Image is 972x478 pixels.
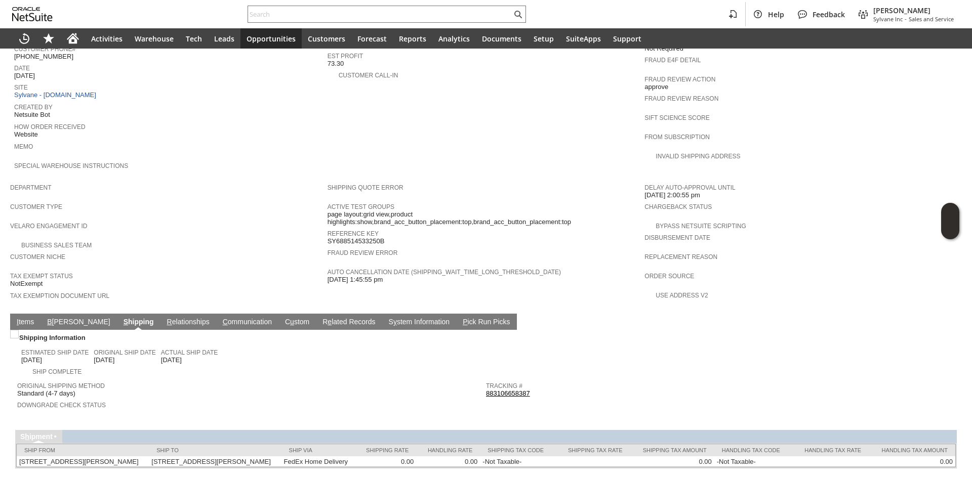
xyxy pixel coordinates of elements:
a: Department [10,184,52,191]
span: Sales and Service [909,15,954,23]
a: 883106658387 [486,389,530,397]
td: 0.00 [630,456,714,467]
span: NotExempt [10,280,43,288]
a: Relationships [165,318,212,327]
span: [DATE] [94,356,114,364]
a: Setup [528,28,560,49]
span: S [124,318,128,326]
span: [DATE] [161,356,182,364]
td: -Not Taxable- [480,456,556,467]
a: Chargeback Status [644,203,712,210]
a: Home [61,28,85,49]
span: Activities [91,34,123,44]
a: Tracking # [486,382,522,389]
span: Website [14,131,38,139]
span: [DATE] 2:00:55 pm [644,191,700,199]
div: Ship Via [289,447,347,453]
input: Search [248,8,512,20]
span: R [167,318,172,326]
a: Forecast [351,28,393,49]
a: Items [14,318,36,327]
a: Date [14,65,30,72]
span: Customers [308,34,345,44]
span: y [393,318,397,326]
a: Recent Records [12,28,36,49]
span: u [290,318,294,326]
a: Leads [208,28,240,49]
a: Shipment [20,432,53,441]
span: Documents [482,34,521,44]
span: 73.30 [328,60,344,68]
a: Shipping [121,318,156,327]
a: Activities [85,28,129,49]
a: Business Sales Team [21,242,92,249]
span: [PERSON_NAME] [873,6,954,15]
span: [PHONE_NUMBER] [14,53,73,61]
a: Customer Call-in [339,72,398,79]
a: Customer Type [10,203,62,210]
span: Help [768,10,784,19]
a: Order Source [644,273,694,280]
svg: logo [12,7,53,21]
span: SuiteApps [566,34,601,44]
span: Opportunities [247,34,296,44]
span: C [223,318,228,326]
a: Warehouse [129,28,180,49]
a: Original Shipping Method [17,382,105,389]
span: Support [613,34,641,44]
a: Custom [282,318,312,327]
a: Documents [476,28,528,49]
span: B [47,318,52,326]
a: Support [607,28,647,49]
span: I [17,318,19,326]
td: 0.00 [355,456,417,467]
div: Handling Rate [424,447,472,453]
a: Communication [220,318,274,327]
span: [DATE] 1:45:55 pm [328,276,383,284]
a: Memo [14,143,33,150]
div: Shipping Information [17,332,482,343]
a: Customers [302,28,351,49]
iframe: Click here to launch Oracle Guided Learning Help Panel [941,203,959,239]
a: Active Test Groups [328,203,394,210]
span: Sylvane Inc [873,15,903,23]
a: Invalid Shipping Address [656,153,740,160]
td: [STREET_ADDRESS][PERSON_NAME] [149,456,281,467]
span: h [25,432,29,441]
a: Pick Run Picks [460,318,512,327]
a: Velaro Engagement ID [10,223,87,230]
a: Fraud E4F Detail [644,57,701,64]
a: Related Records [320,318,378,327]
span: Oracle Guided Learning Widget. To move around, please hold and drag [941,222,959,240]
a: Special Warehouse Instructions [14,162,128,169]
a: Reference Key [328,230,379,237]
td: 0.00 [416,456,480,467]
a: Tech [180,28,208,49]
a: Use Address V2 [656,292,708,299]
svg: Search [512,8,524,20]
a: Auto Cancellation Date (shipping_wait_time_long_threshold_date) [328,269,561,276]
div: Shipping Tax Amount [638,447,707,453]
div: Ship To [156,447,273,453]
a: Downgrade Check Status [17,402,106,409]
a: Customer Niche [10,253,65,260]
a: Bypass NetSuite Scripting [656,223,746,230]
a: How Order Received [14,123,86,131]
a: Unrolled view on [944,316,956,328]
a: Est Profit [328,53,363,60]
a: Original Ship Date [94,349,155,356]
span: Reports [399,34,426,44]
span: e [328,318,332,326]
div: Handling Tax Rate [800,447,861,453]
svg: Shortcuts [43,32,55,45]
img: Unchecked [10,330,19,338]
span: - [905,15,907,23]
span: SY688514533250B [328,237,385,245]
a: Site [14,84,28,91]
a: Actual Ship Date [161,349,218,356]
div: Shortcuts [36,28,61,49]
span: Warehouse [135,34,174,44]
span: Leads [214,34,234,44]
a: Tax Exempt Status [10,273,73,280]
a: Sift Science Score [644,114,709,121]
